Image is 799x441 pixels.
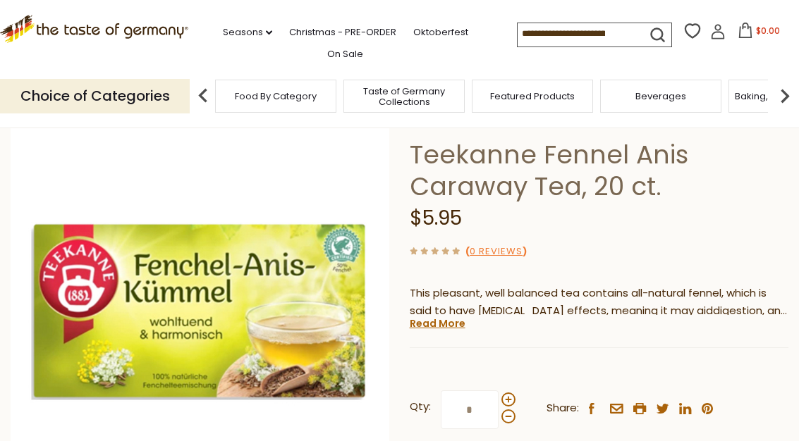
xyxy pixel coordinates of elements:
a: Featured Products [490,91,575,101]
span: Share: [547,399,579,417]
span: $0.00 [756,25,780,37]
a: On Sale [327,46,363,62]
button: $0.00 [728,23,788,44]
p: This pleasant, well balanced tea contains all-natural fennel, which is said to have [MEDICAL_DATA... [410,285,788,320]
img: next arrow [771,82,799,110]
a: Christmas - PRE-ORDER [289,25,396,40]
a: Beverages [635,91,686,101]
a: Read More [410,316,465,330]
a: Oktoberfest [413,25,468,40]
a: 0 Reviews [470,244,523,259]
input: Qty: [441,390,499,429]
a: Food By Category [235,91,317,101]
a: Seasons [223,25,272,40]
a: Taste of Germany Collections [348,86,461,107]
strong: Qty: [410,398,431,416]
a: Teekanne [410,118,788,130]
span: $5.95 [410,204,462,232]
span: ( ) [465,244,527,258]
img: previous arrow [189,82,217,110]
h1: Teekanne Fennel Anis Caraway Tea, 20 ct. [410,139,788,202]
